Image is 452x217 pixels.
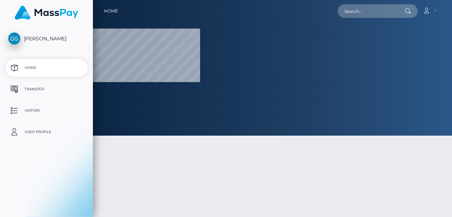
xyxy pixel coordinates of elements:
a: History [5,102,88,120]
a: Transfer [5,80,88,98]
a: Home [104,4,118,19]
p: Transfer [8,84,85,95]
a: Home [5,59,88,77]
a: User Profile [5,123,88,141]
p: User Profile [8,127,85,137]
input: Search... [338,4,405,18]
p: History [8,105,85,116]
span: [PERSON_NAME] [5,35,88,42]
img: MassPay [15,6,78,20]
p: Home [8,62,85,73]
